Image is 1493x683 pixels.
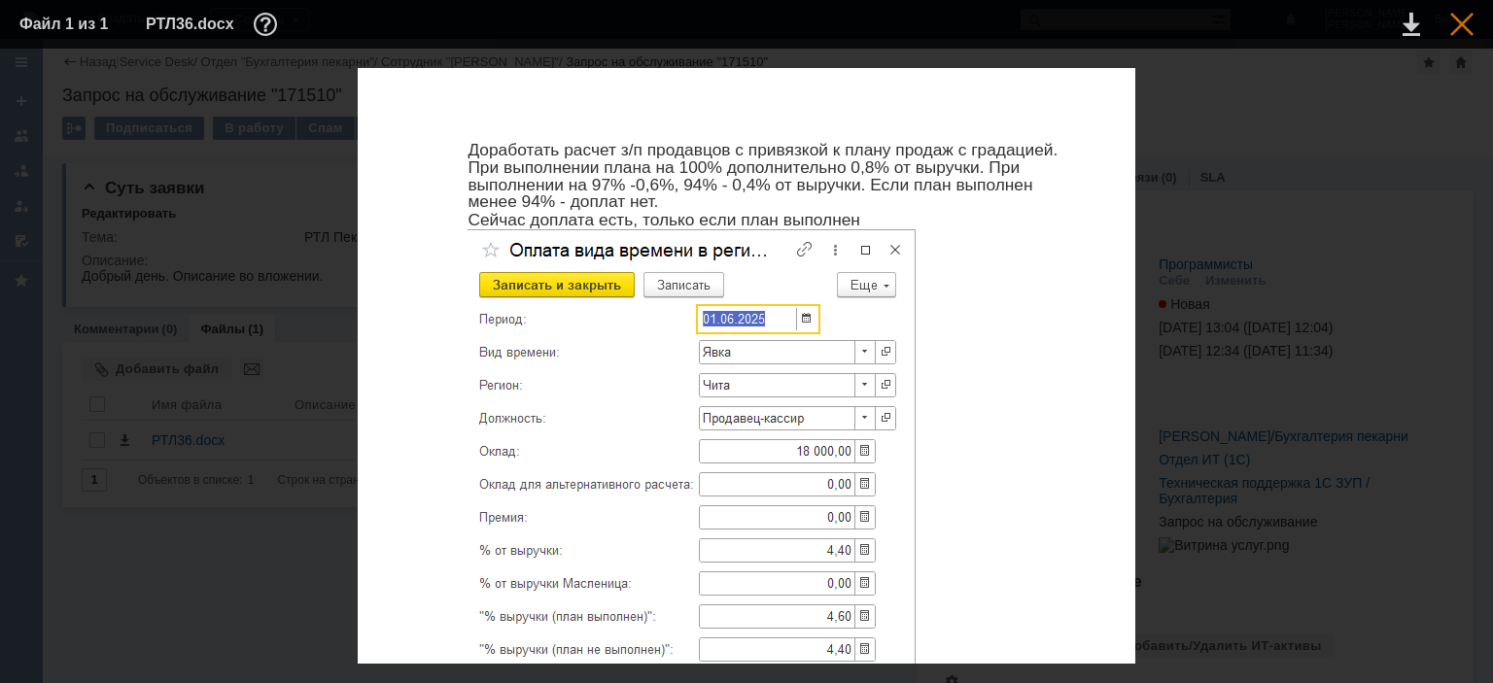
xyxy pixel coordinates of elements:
p: Сейчас доплата есть, только если план выполнен [468,212,1080,228]
div: Дополнительная информация о файле (F11) [254,13,283,36]
div: РТЛ36.docx [146,13,283,36]
div: Скачать файл [1403,13,1420,36]
img: qCEFRAAARCQEsB1MBwYIAACIFB1AsEk0lUPCwOAAAiAQGgIQGdDMxVwBARAIKIEoLMRnViEBQIgEBoC0NnQTAUcAQEQiCgB6G... [468,229,916,673]
div: Закрыть окно (Esc) [1450,13,1474,36]
p: Доработать расчет з/п продавцов с привязкой к плану продаж с градацией. [468,142,1080,158]
div: Файл 1 из 1 [19,17,117,32]
p: При выполнении плана на 100% дополнительно 0,8% от выручки. При выполнении на 97% -0,6%, 94% - 0,... [468,159,1080,210]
